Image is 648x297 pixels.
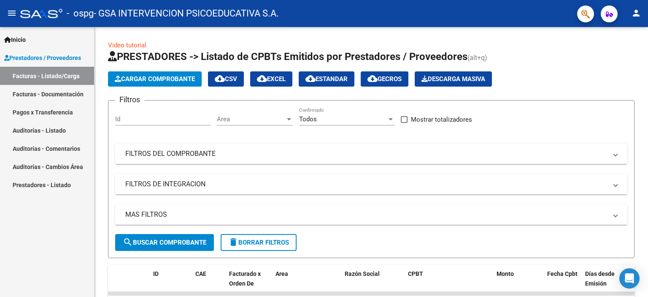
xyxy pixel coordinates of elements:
[305,74,316,84] mat-icon: cloud_download
[7,8,17,18] mat-icon: menu
[67,4,94,23] span: - ospg
[4,53,81,63] span: Prestadores / Proveedores
[115,174,627,194] mat-expansion-panel-header: FILTROS DE INTEGRACION
[257,74,267,84] mat-icon: cloud_download
[125,180,607,189] mat-panel-title: FILTROS DE INTEGRACION
[421,75,485,83] span: Descarga Masiva
[115,94,144,106] h3: Filtros
[497,270,514,277] span: Monto
[619,268,640,289] div: Open Intercom Messenger
[250,71,292,87] button: EXCEL
[108,51,467,63] span: PRESTADORES -> Listado de CPBTs Emitidos por Prestadores / Proveedores
[367,75,402,83] span: Gecros
[4,35,26,44] span: Inicio
[229,270,261,287] span: Facturado x Orden De
[115,144,627,164] mat-expansion-panel-header: FILTROS DEL COMPROBANTE
[215,74,225,84] mat-icon: cloud_download
[415,71,492,87] button: Descarga Masiva
[631,8,641,18] mat-icon: person
[467,54,487,62] span: (alt+q)
[115,204,627,225] mat-expansion-panel-header: MAS FILTROS
[123,237,133,247] mat-icon: search
[215,75,237,83] span: CSV
[361,71,408,87] button: Gecros
[367,74,378,84] mat-icon: cloud_download
[299,115,317,123] span: Todos
[115,75,195,83] span: Cargar Comprobante
[123,239,206,246] span: Buscar Comprobante
[257,75,286,83] span: EXCEL
[275,270,288,277] span: Area
[94,4,279,23] span: - GSA INTERVENCION PSICOEDUCATIVA S.A.
[221,234,297,251] button: Borrar Filtros
[108,41,146,49] a: Video tutorial
[408,270,423,277] span: CPBT
[228,239,289,246] span: Borrar Filtros
[228,237,238,247] mat-icon: delete
[153,270,159,277] span: ID
[585,270,615,287] span: Días desde Emisión
[299,71,354,87] button: Estandar
[345,270,380,277] span: Razón Social
[125,149,607,158] mat-panel-title: FILTROS DEL COMPROBANTE
[125,210,607,219] mat-panel-title: MAS FILTROS
[217,115,285,123] span: Area
[115,234,214,251] button: Buscar Comprobante
[305,75,348,83] span: Estandar
[415,71,492,87] app-download-masive: Descarga masiva de comprobantes (adjuntos)
[195,270,206,277] span: CAE
[411,114,472,125] span: Mostrar totalizadores
[547,270,578,277] span: Fecha Cpbt
[208,71,244,87] button: CSV
[108,71,202,87] button: Cargar Comprobante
